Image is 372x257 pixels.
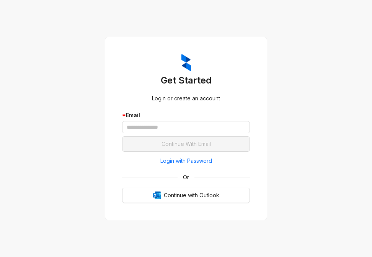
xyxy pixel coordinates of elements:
[178,173,194,182] span: Or
[153,192,161,199] img: Outlook
[122,136,250,152] button: Continue With Email
[122,188,250,203] button: OutlookContinue with Outlook
[122,74,250,87] h3: Get Started
[122,94,250,103] div: Login or create an account
[122,155,250,167] button: Login with Password
[164,191,219,200] span: Continue with Outlook
[181,54,191,72] img: ZumaIcon
[160,157,212,165] span: Login with Password
[122,111,250,119] div: Email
